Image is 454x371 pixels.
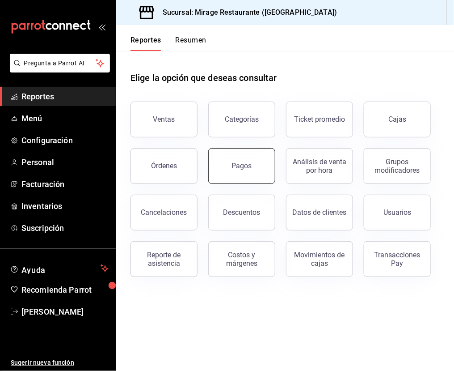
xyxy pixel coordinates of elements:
div: Cajas [388,115,406,124]
div: Ventas [153,115,175,124]
span: Ayuda [21,263,97,274]
div: navigation tabs [130,36,206,51]
button: open_drawer_menu [98,23,105,30]
span: Suscripción [21,222,109,234]
div: Pagos [232,162,252,170]
span: Pregunta a Parrot AI [24,59,96,68]
button: Análisis de venta por hora [286,148,353,184]
div: Reporte de asistencia [136,251,192,268]
button: Reporte de asistencia [130,241,198,277]
button: Usuarios [364,195,431,230]
button: Movimientos de cajas [286,241,353,277]
div: Grupos modificadores [370,158,425,175]
div: Usuarios [383,208,411,217]
button: Grupos modificadores [364,148,431,184]
span: Facturación [21,178,109,190]
div: Órdenes [151,162,177,170]
button: Cajas [364,102,431,137]
span: Sugerir nueva función [11,358,109,367]
span: Menú [21,112,109,124]
button: Reportes [130,36,161,51]
button: Costos y márgenes [208,241,275,277]
button: Ticket promedio [286,102,353,137]
span: Inventarios [21,200,109,212]
button: Pagos [208,148,275,184]
div: Movimientos de cajas [292,251,347,268]
button: Ventas [130,102,198,137]
h1: Elige la opción que deseas consultar [130,71,277,85]
span: Recomienda Parrot [21,284,109,296]
h3: Sucursal: Mirage Restaurante ([GEOGRAPHIC_DATA]) [156,7,337,18]
button: Resumen [176,36,206,51]
span: Personal [21,156,109,168]
div: Ticket promedio [294,115,345,124]
div: Costos y márgenes [214,251,269,268]
button: Categorías [208,102,275,137]
div: Transacciones Pay [370,251,425,268]
span: Configuración [21,134,109,146]
span: Reportes [21,90,109,102]
div: Categorías [225,115,259,124]
button: Órdenes [130,148,198,184]
div: Datos de clientes [293,208,347,217]
div: Cancelaciones [141,208,187,217]
a: Pregunta a Parrot AI [6,65,110,74]
button: Descuentos [208,195,275,230]
div: Descuentos [223,208,261,217]
button: Datos de clientes [286,195,353,230]
button: Pregunta a Parrot AI [10,54,110,72]
button: Cancelaciones [130,195,198,230]
div: Análisis de venta por hora [292,158,347,175]
span: [PERSON_NAME] [21,306,109,318]
button: Transacciones Pay [364,241,431,277]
